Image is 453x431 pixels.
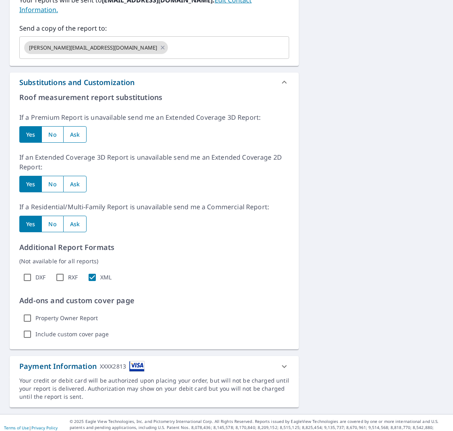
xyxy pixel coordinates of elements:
p: (Not available for all reports) [19,257,289,265]
p: If an Extended Coverage 3D Report is unavailable send me an Extended Coverage 2D Report: [19,152,289,172]
label: DXF [35,274,46,281]
label: XML [100,274,112,281]
p: If a Residential/Multi-Family Report is unavailable send me a Commercial Report: [19,202,289,212]
label: Include custom cover page [35,331,109,338]
label: RXF [68,274,78,281]
p: Add-ons and custom cover page [19,295,289,306]
label: Property Owner Report [35,314,98,322]
div: Substitutions and Customization [10,73,299,92]
div: Payment Information [19,361,145,372]
p: If a Premium Report is unavailable send me an Extended Coverage 3D Report: [19,112,289,122]
label: Send a copy of the report to: [19,23,289,33]
div: Your credit or debit card will be authorized upon placing your order, but will not be charged unt... [19,377,289,401]
a: Privacy Policy [31,425,58,431]
img: cardImage [129,361,145,372]
div: XXXX2813 [100,361,126,372]
div: [PERSON_NAME][EMAIL_ADDRESS][DOMAIN_NAME] [24,41,168,54]
span: [PERSON_NAME][EMAIL_ADDRESS][DOMAIN_NAME] [24,44,162,52]
p: | [4,425,58,430]
div: Payment InformationXXXX2813cardImage [10,356,299,377]
div: Substitutions and Customization [19,77,135,88]
p: Additional Report Formats [19,242,289,253]
p: Roof measurement report substitutions [19,92,289,103]
a: Terms of Use [4,425,29,431]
